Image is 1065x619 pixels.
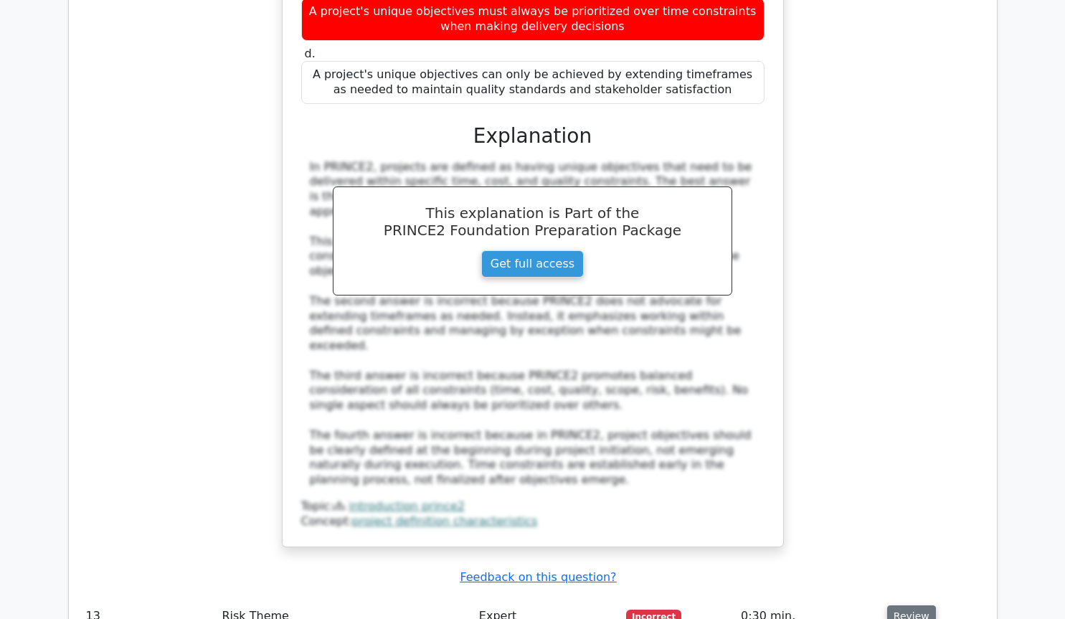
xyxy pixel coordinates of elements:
div: A project's unique objectives can only be achieved by extending timeframes as needed to maintain ... [301,61,765,104]
h3: Explanation [310,124,756,148]
a: Get full access [481,250,584,278]
a: project definition characteristics [352,514,537,528]
div: In PRINCE2, projects are defined as having unique objectives that need to be delivered within spe... [310,160,756,488]
div: Concept: [301,514,765,529]
div: Topic: [301,499,765,514]
a: Feedback on this question? [460,570,616,584]
a: introduction prince2 [349,499,465,513]
span: d. [305,47,316,60]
